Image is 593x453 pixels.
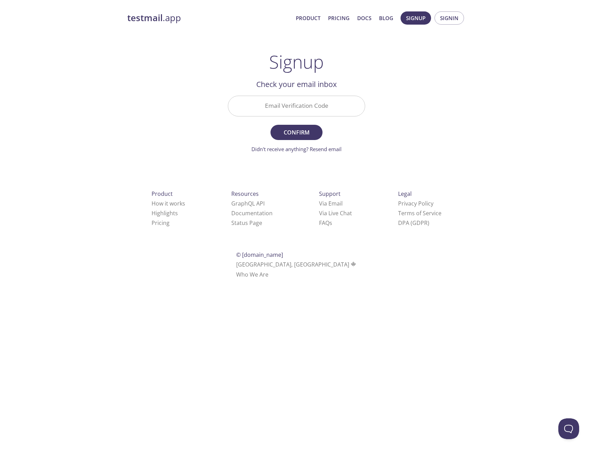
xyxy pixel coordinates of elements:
[398,209,441,217] a: Terms of Service
[236,261,357,268] span: [GEOGRAPHIC_DATA], [GEOGRAPHIC_DATA]
[270,125,323,140] button: Confirm
[398,219,429,227] a: DPA (GDPR)
[406,14,426,23] span: Signup
[379,14,393,23] a: Blog
[319,209,352,217] a: Via Live Chat
[319,190,341,198] span: Support
[231,190,259,198] span: Resources
[329,219,332,227] span: s
[152,190,173,198] span: Product
[357,14,371,23] a: Docs
[152,209,178,217] a: Highlights
[398,190,412,198] span: Legal
[236,251,283,259] span: © [DOMAIN_NAME]
[269,51,324,72] h1: Signup
[236,271,268,278] a: Who We Are
[435,11,464,25] button: Signin
[251,146,342,153] a: Didn't receive anything? Resend email
[152,200,185,207] a: How it works
[228,78,365,90] h2: Check your email inbox
[319,200,343,207] a: Via Email
[231,209,273,217] a: Documentation
[231,219,262,227] a: Status Page
[127,12,163,24] strong: testmail
[401,11,431,25] button: Signup
[319,219,332,227] a: FAQ
[440,14,458,23] span: Signin
[127,12,290,24] a: testmail.app
[558,418,579,439] iframe: Help Scout Beacon - Open
[296,14,320,23] a: Product
[152,219,170,227] a: Pricing
[278,128,315,137] span: Confirm
[398,200,433,207] a: Privacy Policy
[231,200,265,207] a: GraphQL API
[328,14,350,23] a: Pricing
